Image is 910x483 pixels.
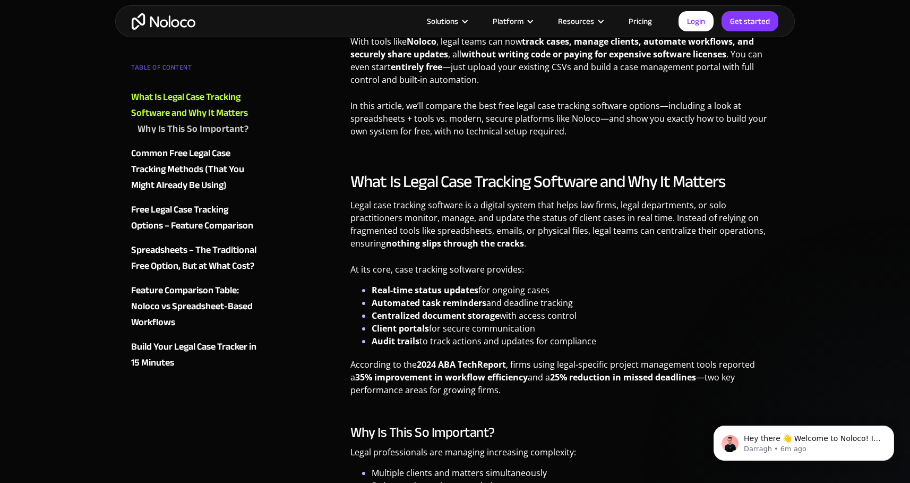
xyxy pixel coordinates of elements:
strong: Audit trails [372,335,419,347]
a: Common Free Legal Case Tracking Methods (That You Might Already Be Using) [131,146,260,193]
strong: 2024 ABA TechReport [417,359,506,370]
div: Solutions [414,14,479,28]
a: Get started [722,11,778,31]
a: Why Is This So Important? [138,121,260,137]
div: Resources [558,14,594,28]
li: Multiple clients and matters simultaneously [372,467,779,479]
p: Legal case tracking software is a digital system that helps law firms, legal departments, or solo... [350,199,779,258]
strong: Client portals [372,323,429,334]
iframe: Intercom notifications message [698,403,910,478]
a: home [132,13,195,30]
li: for ongoing cases [372,284,779,296]
a: Spreadsheets – The Traditional Free Option, But at What Cost? [131,242,260,274]
strong: Real-time status updates [372,284,478,296]
a: What Is Legal Case Tracking Software and Why It Matters [131,89,260,121]
li: for secure communication [372,322,779,335]
li: and deadline tracking [372,296,779,309]
a: Free Legal Case Tracking Options – Feature Comparison [131,202,260,234]
strong: nothing slips through the cracks [386,238,524,249]
div: Why Is This So Important? [138,121,248,137]
a: Build Your Legal Case Tracker in 15 Minutes [131,339,260,371]
strong: without writing code or paying for expensive software licenses [461,48,726,60]
strong: Centralized document storage [372,310,500,321]
p: In this article, we’ll compare the best free legal case tracking software options—including a loo... [350,99,779,146]
p: With tools like , legal teams can now , all . You can even start —just upload your existing CSVs ... [350,35,779,94]
a: Pricing [615,14,665,28]
div: Solutions [427,14,458,28]
p: At its core, case tracking software provides: [350,263,779,284]
div: Resources [545,14,615,28]
strong: 35% improvement in workflow efficiency [355,371,528,383]
h2: What Is Legal Case Tracking Software and Why It Matters [350,171,779,192]
h3: Why Is This So Important? [350,425,779,440]
strong: entirely free [391,61,442,73]
li: with access control [372,309,779,322]
a: Feature Comparison Table: Noloco vs Spreadsheet-Based Workflows [131,283,260,331]
div: Platform [479,14,545,28]
div: Platform [493,14,523,28]
strong: 25% reduction in missed deadlines [550,371,696,383]
li: to track actions and updates for compliance [372,335,779,348]
p: Legal professionals are managing increasing complexity: [350,446,779,467]
a: Login [679,11,714,31]
strong: Automated task reminders [372,297,486,309]
p: According to the , firms using legal-specific project management tools reported a and a —two key ... [350,358,779,404]
div: TABLE OF CONTENT [131,60,260,81]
